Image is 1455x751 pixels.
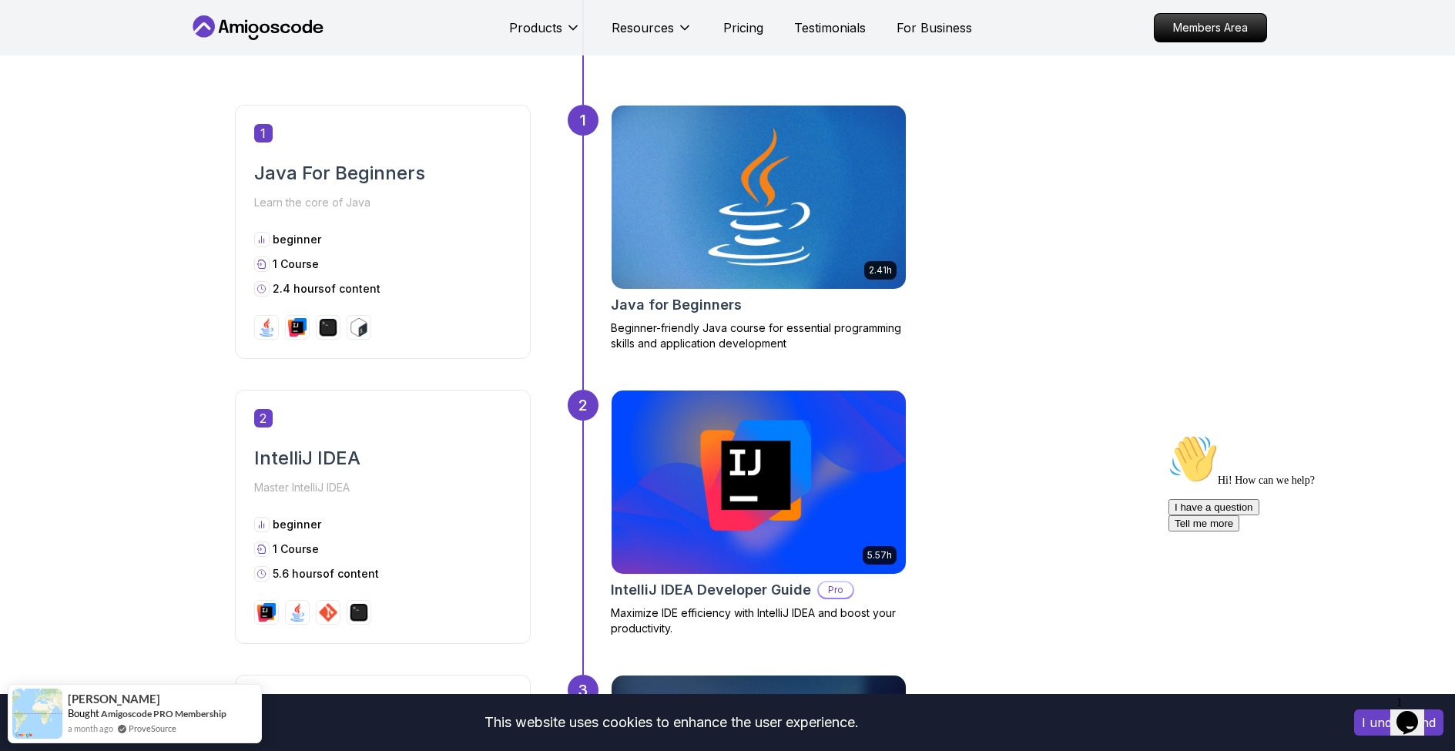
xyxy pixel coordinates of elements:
div: 👋Hi! How can we help?I have a questionTell me more [6,6,283,103]
p: 5.57h [867,549,892,562]
a: IntelliJ IDEA Developer Guide card5.57hIntelliJ IDEA Developer GuideProMaximize IDE efficiency wi... [611,390,907,636]
a: Pricing [723,18,763,37]
p: Resources [612,18,674,37]
button: I have a question [6,71,97,87]
span: 1 [254,124,273,142]
a: For Business [897,18,972,37]
a: Java for Beginners card2.41hJava for BeginnersBeginner-friendly Java course for essential program... [611,105,907,351]
span: Hi! How can we help? [6,46,153,58]
img: intellij logo [288,318,307,337]
img: IntelliJ IDEA Developer Guide card [612,391,906,574]
h2: IntelliJ IDEA Developer Guide [611,579,811,601]
p: Beginner-friendly Java course for essential programming skills and application development [611,320,907,351]
img: intellij logo [257,603,276,622]
img: terminal logo [350,603,368,622]
img: java logo [257,318,276,337]
p: 5.6 hours of content [273,566,379,582]
p: Products [509,18,562,37]
p: Learn the core of Java [254,192,511,213]
iframe: chat widget [1162,428,1440,682]
button: Resources [612,18,692,49]
img: git logo [319,603,337,622]
p: beginner [273,232,321,247]
p: Pro [819,582,853,598]
p: Master IntelliJ IDEA [254,477,511,498]
span: 2 [254,409,273,427]
span: 1 Course [273,542,319,555]
img: bash logo [350,318,368,337]
iframe: chat widget [1390,689,1440,736]
img: :wave: [6,6,55,55]
span: a month ago [68,722,113,735]
a: ProveSource [129,722,176,735]
p: Members Area [1155,14,1266,42]
span: Bought [68,707,99,719]
a: Amigoscode PRO Membership [101,708,226,719]
img: java logo [288,603,307,622]
span: 1 Course [273,257,319,270]
span: [PERSON_NAME] [68,692,160,706]
img: provesource social proof notification image [12,689,62,739]
h2: Java For Beginners [254,161,511,186]
div: 3 [568,675,598,706]
h2: Java for Beginners [611,294,742,316]
button: Products [509,18,581,49]
a: Testimonials [794,18,866,37]
h2: IntelliJ IDEA [254,446,511,471]
div: 2 [568,390,598,421]
button: Tell me more [6,87,77,103]
p: Maximize IDE efficiency with IntelliJ IDEA and boost your productivity. [611,605,907,636]
a: Members Area [1154,13,1267,42]
p: beginner [273,517,321,532]
img: terminal logo [319,318,337,337]
p: 2.4 hours of content [273,281,381,297]
div: 1 [568,105,598,136]
button: Accept cookies [1354,709,1443,736]
p: 2.41h [869,264,892,277]
img: Java for Beginners card [604,101,913,293]
div: This website uses cookies to enhance the user experience. [12,706,1331,739]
